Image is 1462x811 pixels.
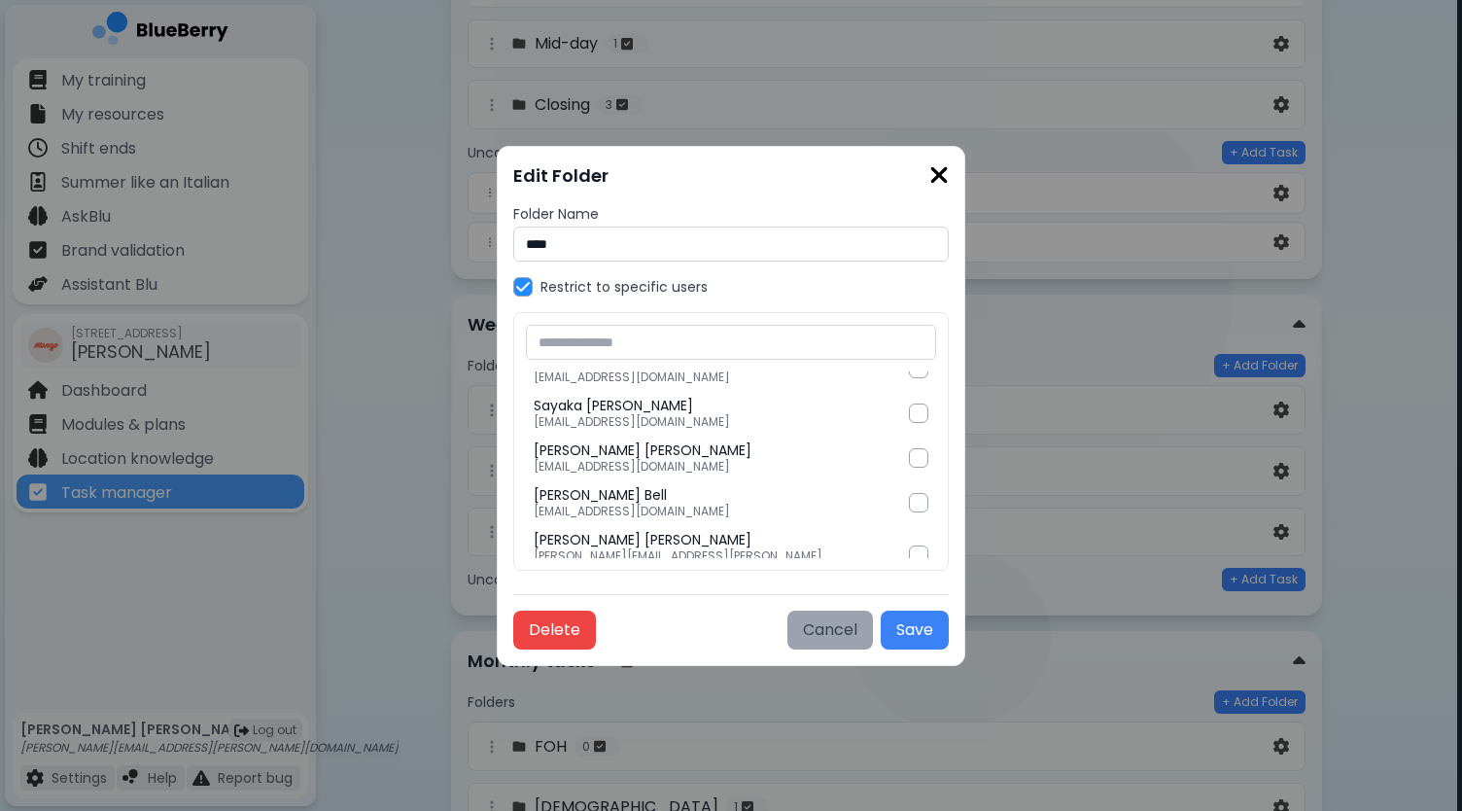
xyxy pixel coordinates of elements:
[787,611,873,650] button: Cancel
[881,611,949,650] button: Save
[534,370,730,385] p: [EMAIL_ADDRESS][DOMAIN_NAME]
[534,504,730,519] p: [EMAIL_ADDRESS][DOMAIN_NAME]
[534,441,751,459] p: [PERSON_NAME] [PERSON_NAME]
[534,459,751,475] p: [EMAIL_ADDRESS][DOMAIN_NAME]
[929,162,949,189] img: close icon
[540,278,708,296] label: Restrict to specific users
[534,548,909,580] p: [PERSON_NAME][EMAIL_ADDRESS][PERSON_NAME][DOMAIN_NAME]
[534,414,730,430] p: [EMAIL_ADDRESS][DOMAIN_NAME]
[534,486,730,504] p: [PERSON_NAME] Bell
[513,611,596,650] button: Delete
[534,397,730,414] p: Sayaka [PERSON_NAME]
[513,162,949,190] h3: Edit Folder
[516,279,530,295] img: check
[513,205,949,223] label: Folder Name
[534,531,909,548] p: [PERSON_NAME] [PERSON_NAME]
